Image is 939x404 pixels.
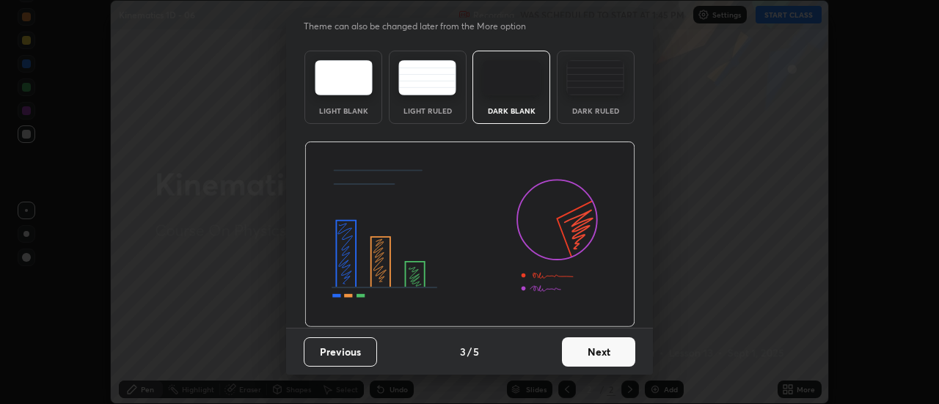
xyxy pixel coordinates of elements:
img: lightTheme.e5ed3b09.svg [315,60,373,95]
img: darkTheme.f0cc69e5.svg [483,60,541,95]
img: darkThemeBanner.d06ce4a2.svg [304,142,635,328]
img: darkRuledTheme.de295e13.svg [566,60,624,95]
div: Light Ruled [398,107,457,114]
button: Previous [304,337,377,367]
button: Next [562,337,635,367]
h4: 5 [473,344,479,359]
h4: / [467,344,472,359]
h4: 3 [460,344,466,359]
div: Dark Ruled [566,107,625,114]
div: Light Blank [314,107,373,114]
img: lightRuledTheme.5fabf969.svg [398,60,456,95]
p: Theme can also be changed later from the More option [304,20,541,33]
div: Dark Blank [482,107,541,114]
